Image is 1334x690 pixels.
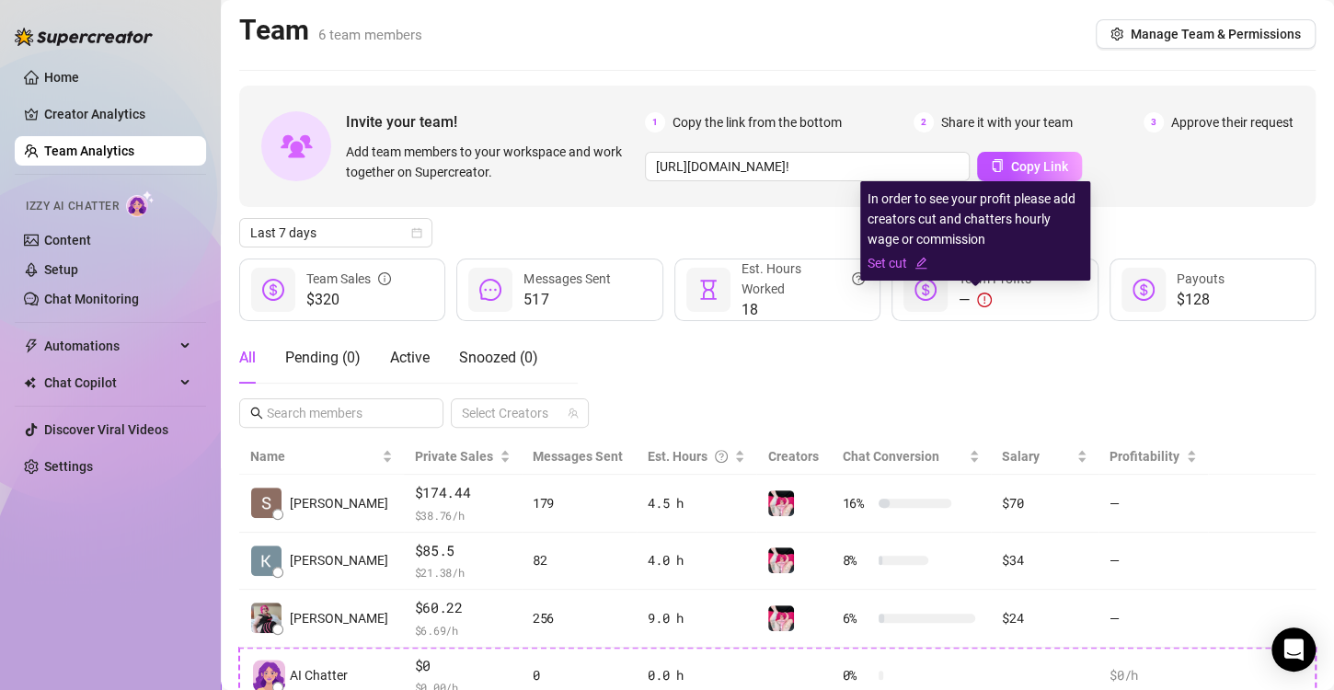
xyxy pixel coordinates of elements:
[959,289,1031,311] div: —
[251,488,282,518] img: Sheila Ngigi
[44,70,79,85] a: Home
[415,449,493,464] span: Private Sales
[415,506,511,524] span: $ 38.76 /h
[1271,627,1316,672] div: Open Intercom Messenger
[24,376,36,389] img: Chat Copilot
[290,550,388,570] span: [PERSON_NAME]
[533,449,623,464] span: Messages Sent
[15,28,153,46] img: logo-BBDzfeDw.svg
[44,368,175,397] span: Chat Copilot
[715,446,728,466] span: question-circle
[251,546,282,576] img: Kauany Fatima
[768,490,794,516] img: emopink69
[1002,493,1087,513] div: $70
[1177,289,1225,311] span: $128
[842,608,871,628] span: 6 %
[868,189,1083,273] div: In order to see your profit please add creators cut and chatters hourly wage or commission
[523,289,610,311] span: 517
[306,269,391,289] div: Team Sales
[756,439,831,475] th: Creators
[533,550,626,570] div: 82
[914,257,927,270] span: edit
[44,292,139,306] a: Chat Monitoring
[645,112,665,132] span: 1
[533,608,626,628] div: 256
[267,403,418,423] input: Search members
[1002,449,1040,464] span: Salary
[697,279,719,301] span: hourglass
[239,439,404,475] th: Name
[1177,271,1225,286] span: Payouts
[977,293,992,307] span: exclamation-circle
[842,665,871,685] span: 0 %
[44,262,78,277] a: Setup
[852,259,865,299] span: question-circle
[1096,19,1316,49] button: Manage Team & Permissions
[842,449,938,464] span: Chat Conversion
[1110,28,1123,40] span: setting
[251,603,282,633] img: Britney Black
[346,110,645,133] span: Invite your team!
[673,112,842,132] span: Copy the link from the bottom
[239,347,256,369] div: All
[1110,449,1179,464] span: Profitability
[977,152,1082,181] button: Copy Link
[648,550,745,570] div: 4.0 h
[262,279,284,301] span: dollar-circle
[742,299,865,321] span: 18
[523,271,610,286] span: Messages Sent
[914,279,937,301] span: dollar-circle
[1110,665,1197,685] div: $0 /h
[1171,112,1294,132] span: Approve their request
[44,331,175,361] span: Automations
[411,227,422,238] span: calendar
[44,233,91,247] a: Content
[126,190,155,217] img: AI Chatter
[290,493,388,513] span: [PERSON_NAME]
[415,621,511,639] span: $ 6.69 /h
[648,493,745,513] div: 4.5 h
[842,550,871,570] span: 8 %
[44,99,191,129] a: Creator Analytics
[1098,475,1208,533] td: —
[239,13,422,48] h2: Team
[868,253,1083,273] a: Set cutedit
[250,219,421,247] span: Last 7 days
[1098,533,1208,591] td: —
[390,349,430,366] span: Active
[44,144,134,158] a: Team Analytics
[1002,608,1087,628] div: $24
[914,112,934,132] span: 2
[290,665,348,685] span: AI Chatter
[533,665,626,685] div: 0
[1144,112,1164,132] span: 3
[533,493,626,513] div: 179
[1133,279,1155,301] span: dollar-circle
[1098,590,1208,648] td: —
[415,540,511,562] span: $85.5
[568,408,579,419] span: team
[290,608,388,628] span: [PERSON_NAME]
[250,446,378,466] span: Name
[26,198,119,215] span: Izzy AI Chatter
[1131,27,1301,41] span: Manage Team & Permissions
[285,347,361,369] div: Pending ( 0 )
[768,547,794,573] img: emopink69
[378,269,391,289] span: info-circle
[768,605,794,631] img: emopink69
[415,655,511,677] span: $0
[318,27,422,43] span: 6 team members
[648,665,745,685] div: 0.0 h
[991,159,1004,172] span: copy
[941,112,1073,132] span: Share it with your team
[648,608,745,628] div: 9.0 h
[1011,159,1068,174] span: Copy Link
[742,259,865,299] div: Est. Hours Worked
[44,422,168,437] a: Discover Viral Videos
[24,339,39,353] span: thunderbolt
[346,142,638,182] span: Add team members to your workspace and work together on Supercreator.
[250,407,263,420] span: search
[648,446,730,466] div: Est. Hours
[1002,550,1087,570] div: $34
[842,493,871,513] span: 16 %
